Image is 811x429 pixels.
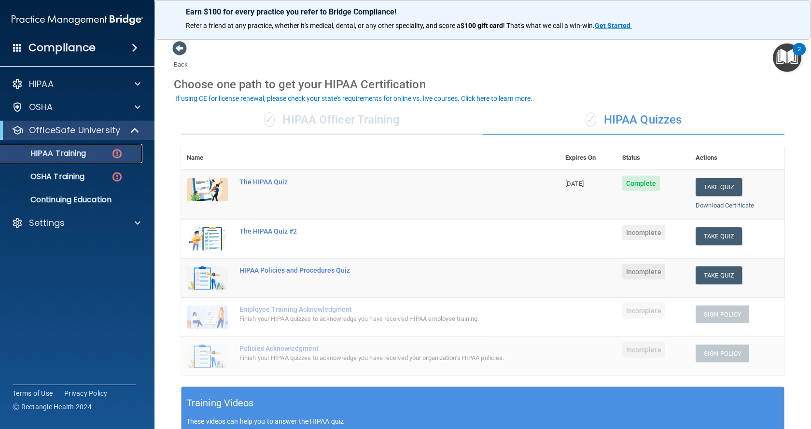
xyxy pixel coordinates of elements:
div: Policies Acknowledgment [239,345,511,352]
h4: Compliance [28,41,96,55]
p: OSHA Training [6,172,84,181]
span: ! That's what we call a win-win. [503,22,595,29]
span: ✓ [586,112,596,127]
div: HIPAA Quizzes [483,106,784,135]
a: Download Certificate [696,202,754,209]
th: Actions [690,146,784,170]
strong: Get Started [595,22,630,29]
th: Name [181,146,234,170]
p: HIPAA [29,78,54,90]
p: These videos can help you to answer the HIPAA quiz [186,417,779,425]
div: Finish your HIPAA quizzes to acknowledge you have received your organization’s HIPAA policies. [239,352,511,364]
th: Expires On [559,146,616,170]
p: OSHA [29,101,53,113]
div: Employee Training Acknowledgment [239,305,511,313]
a: Privacy Policy [64,388,108,398]
span: [DATE] [565,180,584,187]
div: Choose one path to get your HIPAA Certification [174,70,792,98]
span: Incomplete [622,342,665,358]
button: Sign Policy [696,305,749,323]
img: danger-circle.6113f641.png [111,171,123,183]
div: If using CE for license renewal, please check your state's requirements for online vs. live cours... [175,95,532,102]
span: Incomplete [622,303,665,318]
span: Refer a friend at any practice, whether it's medical, dental, or any other speciality, and score a [186,22,461,29]
span: Complete [622,176,660,191]
a: Settings [12,217,140,229]
button: If using CE for license renewal, please check your state's requirements for online vs. live cours... [174,94,534,103]
div: 2 [797,49,801,62]
div: HIPAA Policies and Procedures Quiz [239,266,511,274]
img: PMB logo [12,10,143,29]
a: OSHA [12,101,140,113]
p: OfficeSafe University [29,125,120,136]
p: Earn $100 for every practice you refer to Bridge Compliance! [186,7,780,16]
div: Finish your HIPAA quizzes to acknowledge you have received HIPAA employee training. [239,313,511,325]
a: HIPAA [12,78,140,90]
p: HIPAA Training [6,149,86,158]
button: Take Quiz [696,227,742,245]
button: Open Resource Center, 2 new notifications [773,43,801,72]
span: Incomplete [622,264,665,279]
button: Take Quiz [696,178,742,196]
button: Take Quiz [696,266,742,284]
a: Terms of Use [13,388,53,398]
div: The HIPAA Quiz #2 [239,227,511,235]
a: OfficeSafe University [12,125,140,136]
p: Continuing Education [6,195,138,205]
strong: $100 gift card [461,22,503,29]
img: danger-circle.6113f641.png [111,148,123,160]
div: The HIPAA Quiz [239,178,511,186]
button: Sign Policy [696,345,749,362]
span: Incomplete [622,225,665,240]
h5: Training Videos [186,395,254,412]
span: ✓ [264,112,275,127]
a: Back [174,49,188,68]
span: Ⓒ Rectangle Health 2024 [13,402,92,412]
th: Status [616,146,690,170]
a: Get Started [595,22,632,29]
p: Settings [29,217,65,229]
div: HIPAA Officer Training [181,106,483,135]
